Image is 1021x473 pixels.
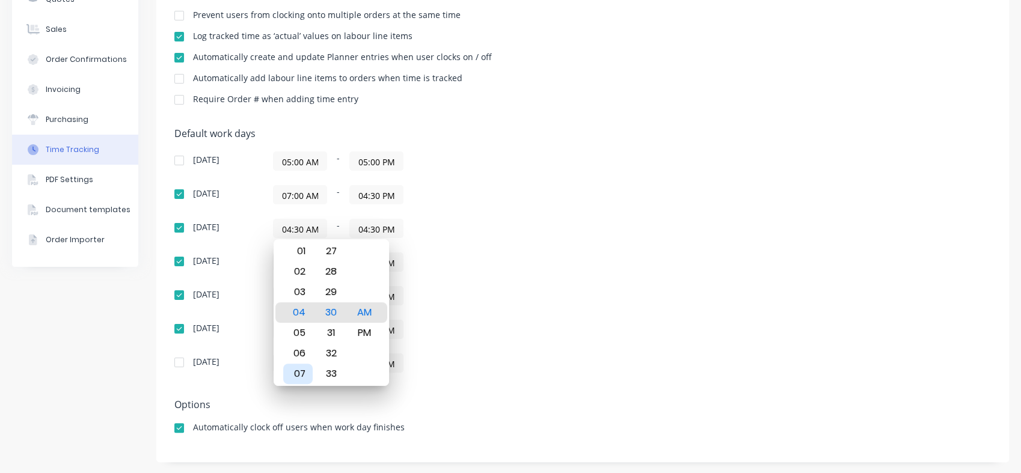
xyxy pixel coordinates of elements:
[46,234,105,245] div: Order Importer
[273,353,574,373] div: -
[46,204,130,215] div: Document templates
[193,290,219,299] div: [DATE]
[46,84,81,95] div: Invoicing
[193,74,462,82] div: Automatically add labour line items to orders when time is tracked
[283,261,313,282] div: 02
[316,364,346,384] div: 33
[316,323,346,343] div: 31
[283,282,313,302] div: 03
[193,11,461,19] div: Prevent users from clocking onto multiple orders at the same time
[274,186,327,204] input: Start
[12,135,138,165] button: Time Tracking
[273,151,574,171] div: -
[273,219,574,238] div: -
[174,128,991,139] h5: Default work days
[12,105,138,135] button: Purchasing
[274,219,327,237] input: Start
[273,286,574,305] div: -
[273,320,574,339] div: -
[193,358,219,366] div: [DATE]
[283,241,313,261] div: 01
[316,282,346,302] div: 29
[12,225,138,255] button: Order Importer
[46,54,127,65] div: Order Confirmations
[316,343,346,364] div: 32
[350,152,403,170] input: Finish
[316,302,346,323] div: 30
[46,114,88,125] div: Purchasing
[314,239,348,386] div: Minute
[316,241,346,261] div: 27
[12,75,138,105] button: Invoicing
[281,239,314,386] div: Hour
[193,53,492,61] div: Automatically create and update Planner entries when user clocks on / off
[12,14,138,44] button: Sales
[193,95,358,103] div: Require Order # when adding time entry
[283,343,313,364] div: 06
[273,185,574,204] div: -
[193,156,219,164] div: [DATE]
[174,399,991,410] h5: Options
[46,24,67,35] div: Sales
[349,302,379,323] div: AM
[46,174,93,185] div: PDF Settings
[283,302,313,323] div: 04
[193,223,219,231] div: [DATE]
[12,195,138,225] button: Document templates
[193,257,219,265] div: [DATE]
[193,423,405,432] div: Automatically clock off users when work day finishes
[273,252,574,272] div: -
[12,44,138,75] button: Order Confirmations
[350,219,403,237] input: Finish
[283,323,313,343] div: 05
[193,189,219,198] div: [DATE]
[349,323,379,343] div: PM
[193,32,412,40] div: Log tracked time as ‘actual’ values on labour line items
[283,364,313,384] div: 07
[12,165,138,195] button: PDF Settings
[193,324,219,332] div: [DATE]
[46,144,99,155] div: Time Tracking
[316,261,346,282] div: 28
[350,186,403,204] input: Finish
[274,152,327,170] input: Start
